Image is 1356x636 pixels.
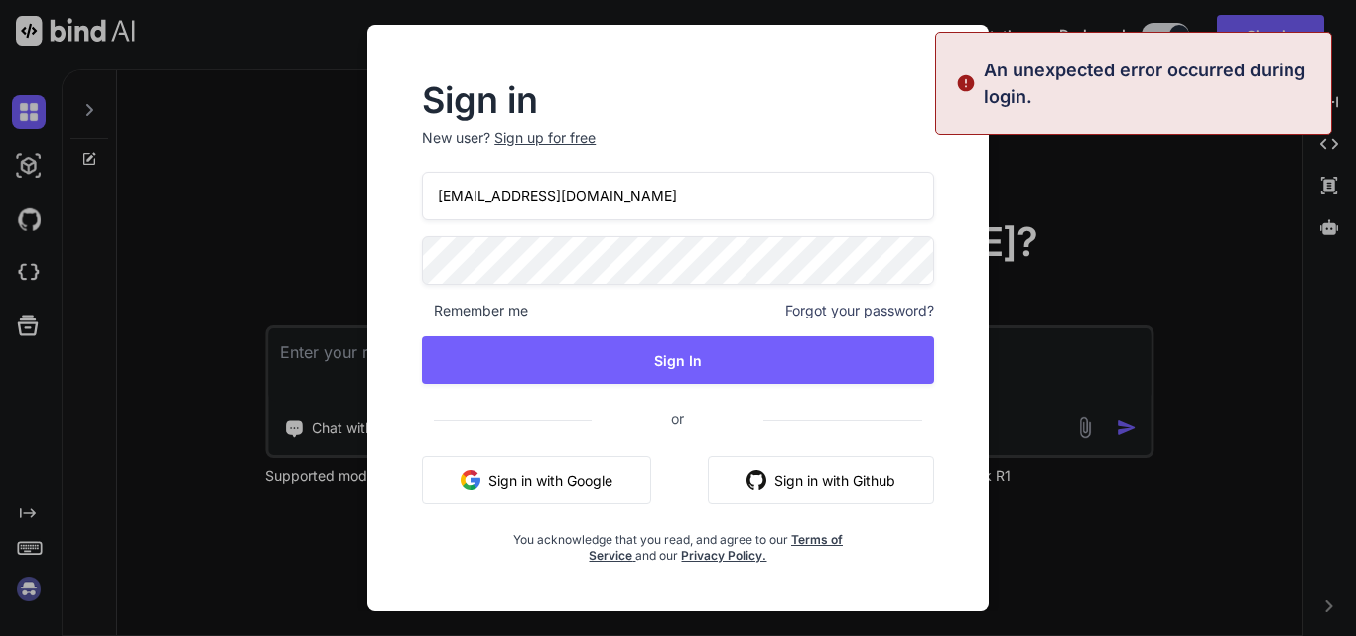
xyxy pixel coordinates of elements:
button: Sign In [422,336,934,384]
span: Remember me [422,301,528,320]
button: Sign in with Google [422,456,651,504]
p: An unexpected error occurred during login. [984,57,1319,110]
button: Sign in with Github [708,456,934,504]
img: google [461,470,480,490]
a: Privacy Policy. [681,548,766,563]
img: github [746,470,766,490]
span: or [592,394,763,443]
h2: Sign in [422,84,934,116]
p: New user? [422,128,934,172]
div: Sign up for free [494,128,596,148]
span: Forgot your password? [785,301,934,320]
a: Terms of Service [589,532,843,563]
input: Login or Email [422,172,934,220]
div: You acknowledge that you read, and agree to our and our [507,520,849,564]
img: alert [956,57,976,110]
